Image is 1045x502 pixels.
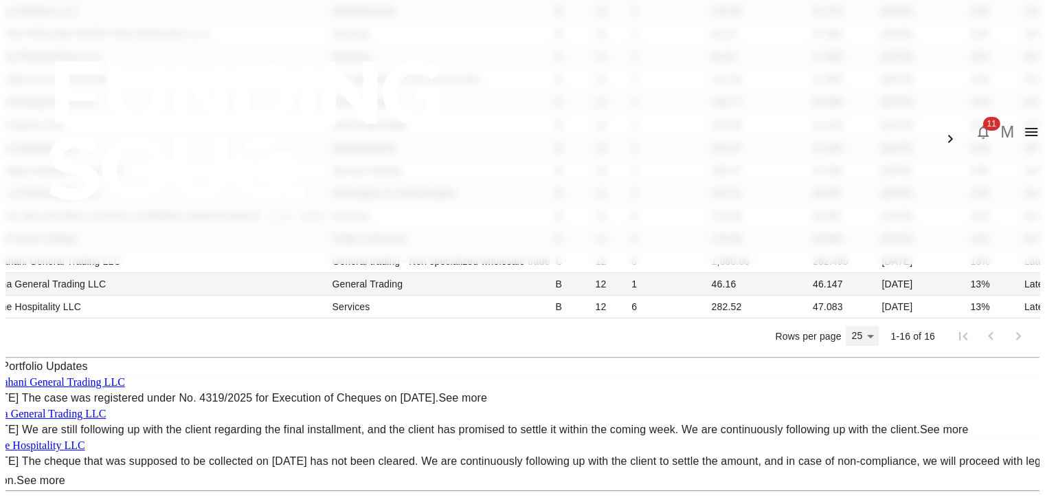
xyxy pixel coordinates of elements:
a: See more [920,424,969,435]
span: العربية [942,117,969,128]
td: 1 [629,273,708,296]
div: 25 [846,326,879,346]
button: 11 [969,118,997,146]
td: 47.083 [810,296,879,318]
td: [DATE] [879,273,967,296]
span: We are still following up with the client regarding the final installment, and the client has pro... [22,424,968,435]
p: 1-16 of 16 [890,329,935,343]
td: 12 [593,273,629,296]
span: The case was registered under No. 4319/2025 for Execution of Cheques on [DATE]. [22,392,487,404]
td: B [553,296,593,318]
td: 6 [629,296,708,318]
span: 11 [982,117,1000,131]
a: See more [16,474,65,486]
td: B [553,273,593,296]
td: 13% [967,273,1021,296]
button: M [997,122,1018,142]
a: See more [438,392,487,404]
p: Rows per page [775,329,841,343]
td: 13% [967,296,1021,318]
td: Services [329,296,552,318]
td: General Trading [329,273,552,296]
td: [DATE] [879,296,967,318]
td: 46.147 [810,273,879,296]
td: 46.16 [708,273,809,296]
td: 282.52 [708,296,809,318]
td: 12 [593,296,629,318]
